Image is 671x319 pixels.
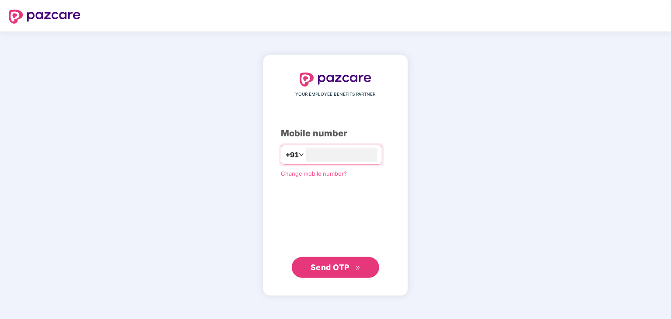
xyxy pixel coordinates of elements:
[296,91,376,98] span: YOUR EMPLOYEE BENEFITS PARTNER
[292,257,379,278] button: Send OTPdouble-right
[9,10,80,24] img: logo
[311,263,349,272] span: Send OTP
[355,265,361,271] span: double-right
[281,127,390,140] div: Mobile number
[299,152,304,157] span: down
[300,73,371,87] img: logo
[281,170,347,177] a: Change mobile number?
[286,149,299,160] span: +91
